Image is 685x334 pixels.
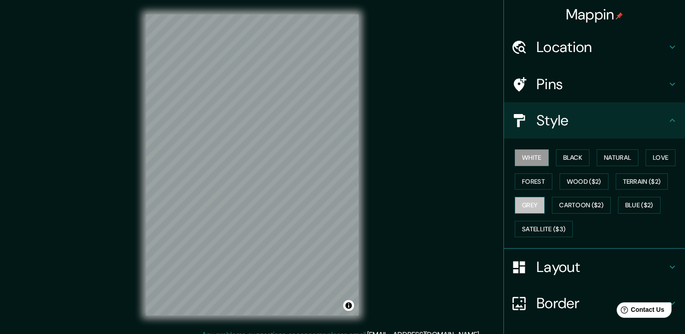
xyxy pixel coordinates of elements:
[146,14,359,315] canvas: Map
[537,258,667,276] h4: Layout
[515,149,549,166] button: White
[552,197,611,214] button: Cartoon ($2)
[537,294,667,312] h4: Border
[537,111,667,129] h4: Style
[537,38,667,56] h4: Location
[515,221,573,238] button: Satellite ($3)
[604,299,675,324] iframe: Help widget launcher
[556,149,590,166] button: Black
[566,5,623,24] h4: Mappin
[560,173,608,190] button: Wood ($2)
[515,197,545,214] button: Grey
[597,149,638,166] button: Natural
[646,149,675,166] button: Love
[616,173,668,190] button: Terrain ($2)
[504,29,685,65] div: Location
[504,249,685,285] div: Layout
[616,12,623,19] img: pin-icon.png
[504,66,685,102] div: Pins
[504,285,685,321] div: Border
[515,173,552,190] button: Forest
[504,102,685,138] div: Style
[537,75,667,93] h4: Pins
[343,300,354,311] button: Toggle attribution
[618,197,661,214] button: Blue ($2)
